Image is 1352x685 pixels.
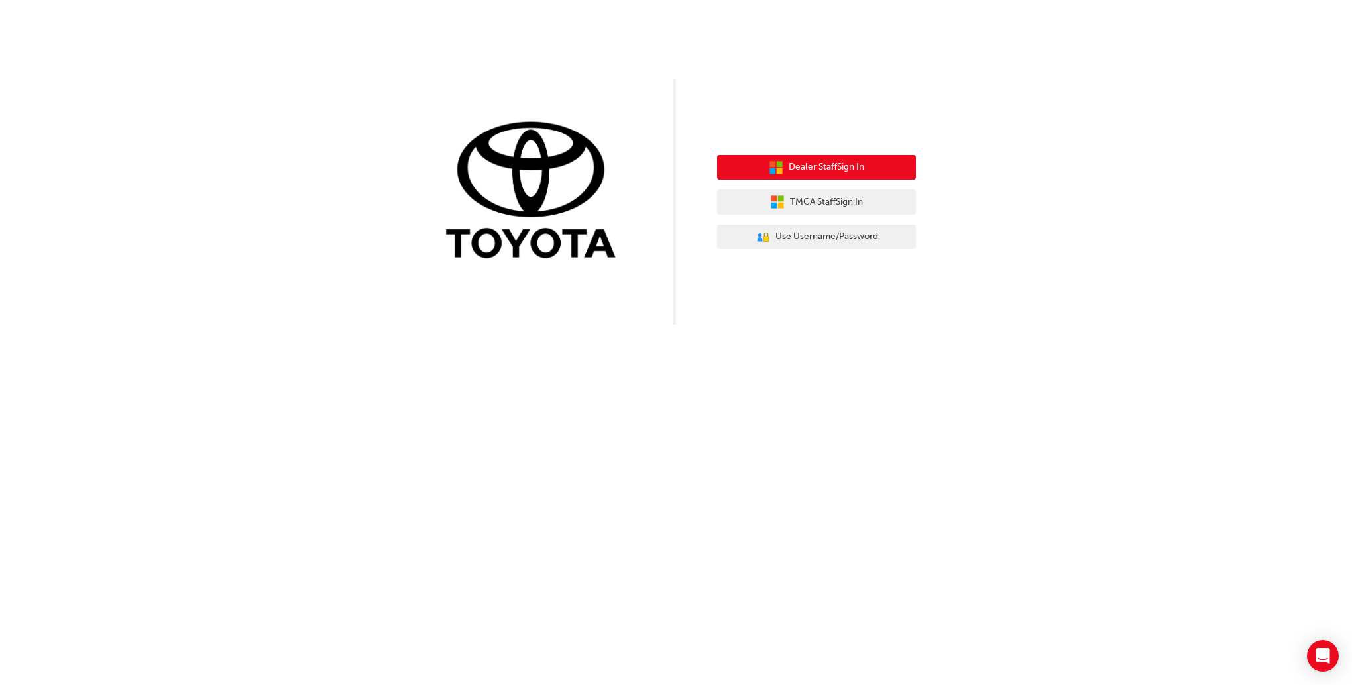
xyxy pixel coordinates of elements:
button: Dealer StaffSign In [717,155,916,180]
button: Use Username/Password [717,225,916,250]
button: TMCA StaffSign In [717,189,916,215]
span: TMCA Staff Sign In [790,195,863,210]
span: Dealer Staff Sign In [789,160,864,175]
span: Use Username/Password [775,229,878,244]
img: Trak [436,119,635,265]
div: Open Intercom Messenger [1307,640,1339,672]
